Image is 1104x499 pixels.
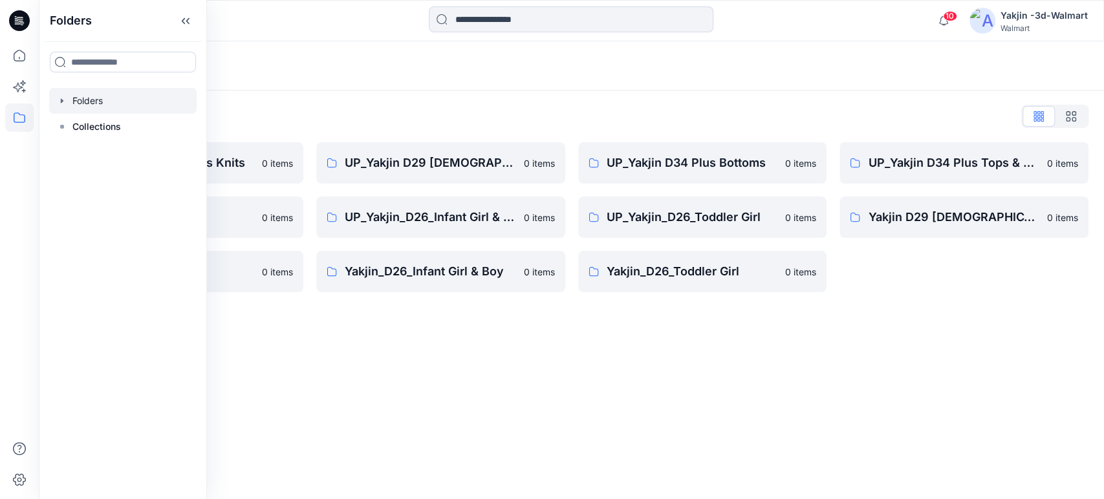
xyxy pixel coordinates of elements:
[345,154,516,172] p: UP_Yakjin D29 [DEMOGRAPHIC_DATA] Sleep
[607,262,778,281] p: Yakjin_D26_Toddler Girl
[1047,156,1078,170] p: 0 items
[578,196,827,238] a: UP_Yakjin_D26_Toddler Girl0 items
[1001,23,1088,33] div: Walmart
[262,156,293,170] p: 0 items
[868,154,1039,172] p: UP_Yakjin D34 Plus Tops & Dresses
[785,265,816,279] p: 0 items
[868,208,1039,226] p: Yakjin D29 [DEMOGRAPHIC_DATA] Sleepwear
[839,142,1088,184] a: UP_Yakjin D34 Plus Tops & Dresses0 items
[316,251,565,292] a: Yakjin_D26_Infant Girl & Boy0 items
[607,154,778,172] p: UP_Yakjin D34 Plus Bottoms
[839,196,1088,238] a: Yakjin D29 [DEMOGRAPHIC_DATA] Sleepwear0 items
[1047,211,1078,224] p: 0 items
[316,142,565,184] a: UP_Yakjin D29 [DEMOGRAPHIC_DATA] Sleep0 items
[943,11,957,21] span: 10
[524,211,555,224] p: 0 items
[72,119,121,134] p: Collections
[578,142,827,184] a: UP_Yakjin D34 Plus Bottoms0 items
[578,251,827,292] a: Yakjin_D26_Toddler Girl0 items
[345,262,516,281] p: Yakjin_D26_Infant Girl & Boy
[785,156,816,170] p: 0 items
[345,208,516,226] p: UP_Yakjin_D26_Infant Girl & Boy
[316,196,565,238] a: UP_Yakjin_D26_Infant Girl & Boy0 items
[262,265,293,279] p: 0 items
[607,208,778,226] p: UP_Yakjin_D26_Toddler Girl
[1001,8,1088,23] div: Yakjin -3d-Walmart
[524,265,555,279] p: 0 items
[969,8,995,34] img: avatar
[262,211,293,224] p: 0 items
[785,211,816,224] p: 0 items
[524,156,555,170] p: 0 items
